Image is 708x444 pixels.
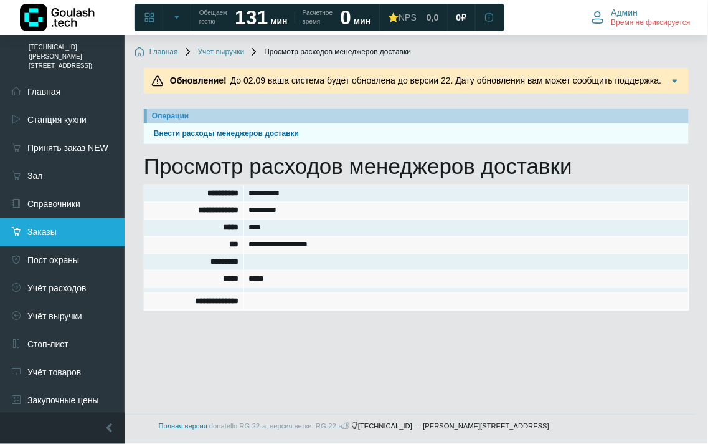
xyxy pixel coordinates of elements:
span: 0,0 [427,12,438,23]
a: 0 ₽ [449,6,474,29]
span: Админ [611,7,638,18]
span: NPS [399,12,417,22]
strong: 131 [235,6,268,29]
span: Расчетное время [303,9,333,26]
a: Главная [135,47,178,57]
strong: 0 [340,6,351,29]
div: Операции [152,110,684,122]
button: Админ Время не фиксируется [584,4,698,31]
img: Предупреждение [151,75,164,87]
a: Полная версия [159,422,207,430]
a: Обещаем гостю 131 мин Расчетное время 0 мин [192,6,378,29]
span: Обещаем гостю [199,9,227,26]
footer: [TECHNICAL_ID] — [PERSON_NAME][STREET_ADDRESS] [12,414,696,438]
span: Время не фиксируется [611,18,691,28]
b: Обновление! [170,75,227,85]
img: Подробнее [669,75,681,87]
div: ⭐ [388,12,417,23]
a: Внести расходы менеджеров доставки [149,128,684,140]
a: ⭐NPS 0,0 [380,6,446,29]
span: мин [270,16,287,26]
a: Учет выручки [183,47,245,57]
h1: Просмотр расходов менеджеров доставки [144,153,689,180]
span: мин [354,16,371,26]
span: Просмотр расходов менеджеров доставки [249,47,411,57]
span: ₽ [461,12,467,23]
span: До 02.09 ваша система будет обновлена до версии 22. Дату обновления вам может сообщить поддержка.... [166,75,662,99]
span: donatello RG-22-a, версия ветки: RG-22-a [209,422,351,430]
span: 0 [456,12,461,23]
img: Логотип компании Goulash.tech [20,4,95,31]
